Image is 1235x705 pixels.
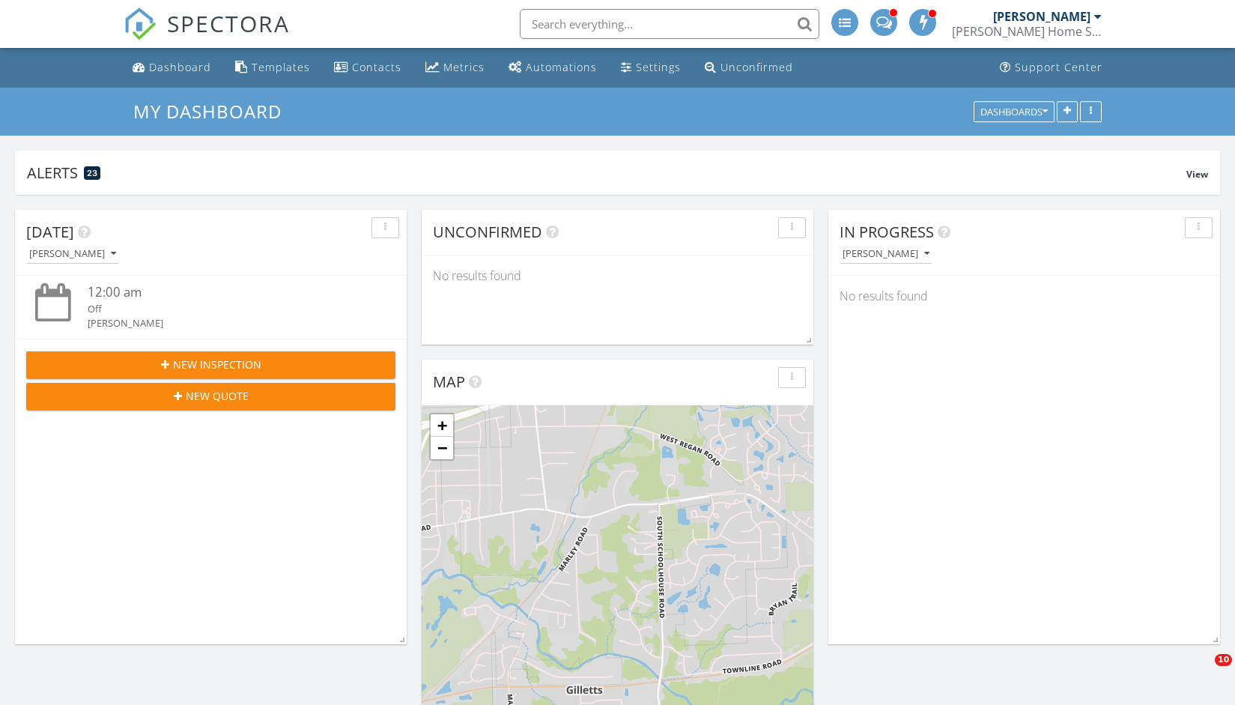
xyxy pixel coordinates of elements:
[26,244,119,264] button: [PERSON_NAME]
[503,54,603,82] a: Automations (Advanced)
[352,60,401,74] div: Contacts
[980,106,1048,117] div: Dashboards
[173,357,261,372] span: New Inspection
[636,60,681,74] div: Settings
[431,437,453,459] a: Zoom out
[994,54,1108,82] a: Support Center
[124,20,290,52] a: SPECTORA
[328,54,407,82] a: Contacts
[149,60,211,74] div: Dashboard
[1184,654,1220,690] iframe: Intercom live chat
[840,244,932,264] button: [PERSON_NAME]
[840,222,934,242] span: In Progress
[26,351,395,378] button: New Inspection
[229,54,316,82] a: Templates
[433,222,542,242] span: Unconfirmed
[1186,168,1208,181] span: View
[26,383,395,410] button: New Quote
[974,101,1055,122] button: Dashboards
[133,99,294,124] a: My Dashboard
[433,372,465,392] span: Map
[443,60,485,74] div: Metrics
[167,7,290,39] span: SPECTORA
[26,222,74,242] span: [DATE]
[1015,60,1102,74] div: Support Center
[422,255,813,296] div: No results found
[88,316,365,330] div: [PERSON_NAME]
[699,54,799,82] a: Unconfirmed
[615,54,687,82] a: Settings
[29,249,116,259] div: [PERSON_NAME]
[720,60,793,74] div: Unconfirmed
[520,9,819,39] input: Search everything...
[843,249,929,259] div: [PERSON_NAME]
[27,163,1186,183] div: Alerts
[952,24,1102,39] div: Rojek Home Services
[124,7,157,40] img: The Best Home Inspection Software - Spectora
[419,54,491,82] a: Metrics
[88,302,365,316] div: Off
[186,388,249,404] span: New Quote
[127,54,217,82] a: Dashboard
[87,168,97,178] span: 23
[828,276,1220,316] div: No results found
[993,9,1090,24] div: [PERSON_NAME]
[252,60,310,74] div: Templates
[1215,654,1232,666] span: 10
[431,414,453,437] a: Zoom in
[88,283,365,302] div: 12:00 am
[526,60,597,74] div: Automations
